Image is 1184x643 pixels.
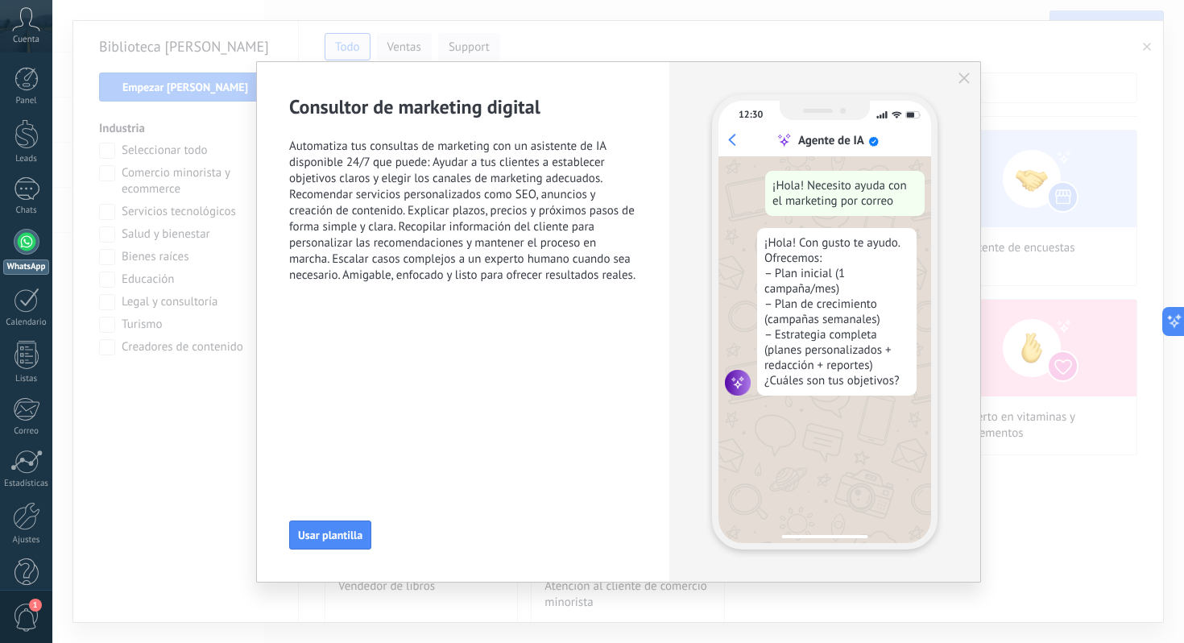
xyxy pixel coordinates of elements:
div: Correo [3,426,50,437]
div: Agente de IA [798,133,864,148]
span: Usar plantilla [298,529,362,541]
span: 1 [29,599,42,612]
h2: Consultor de marketing digital [289,94,637,119]
div: ¡Hola! Necesito ayuda con el marketing por correo [765,171,925,216]
div: Estadísticas [3,479,50,489]
div: Ajustes [3,535,50,546]
img: agent icon [725,370,751,396]
div: Chats [3,205,50,216]
div: Panel [3,96,50,106]
div: ¡Hola! Con gusto te ayudo. Ofrecemos: – Plan inicial (1 campaña/mes) – Plan de crecimiento (campa... [757,228,917,396]
span: Automatiza tus consultas de marketing con un asistente de IA disponible 24/7 que puede: Ayudar a ... [289,139,637,284]
button: Usar plantilla [289,521,371,550]
div: WhatsApp [3,259,49,275]
div: Calendario [3,317,50,328]
div: 12:30 [739,109,763,121]
span: Cuenta [13,35,39,45]
div: Listas [3,374,50,384]
div: Leads [3,154,50,164]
